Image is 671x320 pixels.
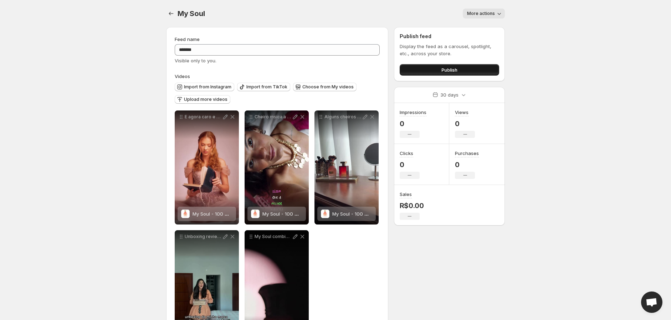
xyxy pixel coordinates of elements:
[184,97,227,102] span: Upload more videos
[455,119,475,128] p: 0
[246,84,287,90] span: Import from TikTok
[255,114,292,120] p: Cheiro msica a combinao perfeita para se tornar inesquecvel Para que voc nunca passe despercebida...
[251,210,260,218] img: My Soul - 100 ml - Feminino
[324,114,362,120] p: Alguns cheiros tm o poder de fazer a gente voltar no tempo [PERSON_NAME] e My Soul so assim despe...
[175,36,200,42] span: Feed name
[400,150,413,157] h3: Clicks
[400,33,499,40] h2: Publish feed
[400,109,426,116] h3: Impressions
[237,83,290,91] button: Import from TikTok
[193,211,255,217] span: My Soul - 100 ml - Feminino
[175,95,230,104] button: Upload more videos
[400,64,499,76] button: Publish
[455,109,468,116] h3: Views
[321,210,329,218] img: My Soul - 100 ml - Feminino
[185,234,222,239] p: Unboxing review da caixa mais cheirosa que j recebi A touticosmetics me enviou uma seleo incrvel ...
[181,210,190,218] img: My Soul - 100 ml - Feminino
[400,160,420,169] p: 0
[441,66,457,73] span: Publish
[455,160,479,169] p: 0
[166,9,176,19] button: Settings
[245,110,309,224] div: Cheiro msica a combinao perfeita para se tornar inesquecvel Para que voc nunca passe despercebida...
[467,11,495,16] span: More actions
[178,9,205,18] span: My Soul
[314,110,379,224] div: Alguns cheiros tm o poder de fazer a gente voltar no tempo [PERSON_NAME] e My Soul so assim despe...
[400,119,426,128] p: 0
[641,291,662,313] a: Open chat
[175,110,239,224] div: E agora caro e gentil leitor o diamante da temporada tem nome e essncia Ela delicada mas marcante...
[184,84,231,90] span: Import from Instagram
[463,9,505,19] button: More actions
[175,73,190,79] span: Videos
[255,234,292,239] p: My Soul combina flores exticas e notas frescas para criar uma fragrncia que traduz leveza com ati...
[175,83,234,91] button: Import from Instagram
[262,211,324,217] span: My Soul - 100 ml - Feminino
[332,211,394,217] span: My Soul - 100 ml - Feminino
[400,191,412,198] h3: Sales
[185,114,222,120] p: E agora caro e gentil leitor o diamante da temporada tem nome e essncia Ela delicada mas marcante...
[400,43,499,57] p: Display the feed as a carousel, spotlight, etc., across your store.
[302,84,354,90] span: Choose from My videos
[400,201,424,210] p: R$0.00
[293,83,357,91] button: Choose from My videos
[440,91,459,98] p: 30 days
[455,150,479,157] h3: Purchases
[175,58,216,63] span: Visible only to you.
